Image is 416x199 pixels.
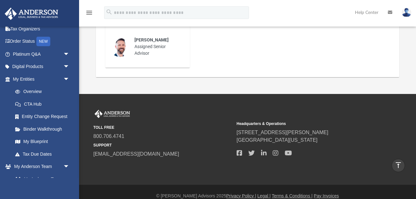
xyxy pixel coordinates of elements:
a: [EMAIL_ADDRESS][DOMAIN_NAME] [93,151,179,157]
div: NEW [36,37,50,46]
a: My Anderson Teamarrow_drop_down [4,160,76,173]
span: arrow_drop_down [63,160,76,173]
a: vertical_align_top [392,159,405,172]
a: 800.706.4741 [93,134,124,139]
span: arrow_drop_down [63,60,76,73]
i: search [106,9,113,16]
a: Pay Invoices [314,193,339,198]
span: arrow_drop_down [63,48,76,61]
a: Order StatusNEW [4,35,79,48]
a: menu [85,12,93,16]
a: Legal | [258,193,271,198]
span: [PERSON_NAME] [134,37,169,42]
small: TOLL FREE [93,125,232,130]
a: Digital Productsarrow_drop_down [4,60,79,73]
a: Tax Organizers [4,22,79,35]
a: My Blueprint [9,135,76,148]
i: vertical_align_top [394,161,402,169]
a: My Anderson Team [9,173,73,185]
img: thumbnail [110,37,130,57]
span: arrow_drop_down [63,73,76,86]
a: [STREET_ADDRESS][PERSON_NAME] [237,130,328,135]
img: Anderson Advisors Platinum Portal [3,8,60,20]
a: Overview [9,85,79,98]
img: User Pic [402,8,411,17]
i: menu [85,9,93,16]
a: Tax Due Dates [9,148,79,160]
img: Anderson Advisors Platinum Portal [93,110,131,118]
small: Headquarters & Operations [237,121,376,127]
a: Entity Change Request [9,110,79,123]
div: Assigned Senior Advisor [130,32,185,61]
a: Platinum Q&Aarrow_drop_down [4,48,79,60]
small: SUPPORT [93,142,232,148]
a: Privacy Policy | [226,193,256,198]
a: CTA Hub [9,98,79,110]
a: Terms & Conditions | [272,193,313,198]
a: My Entitiesarrow_drop_down [4,73,79,85]
a: [GEOGRAPHIC_DATA][US_STATE] [237,137,318,143]
a: Binder Walkthrough [9,123,79,135]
